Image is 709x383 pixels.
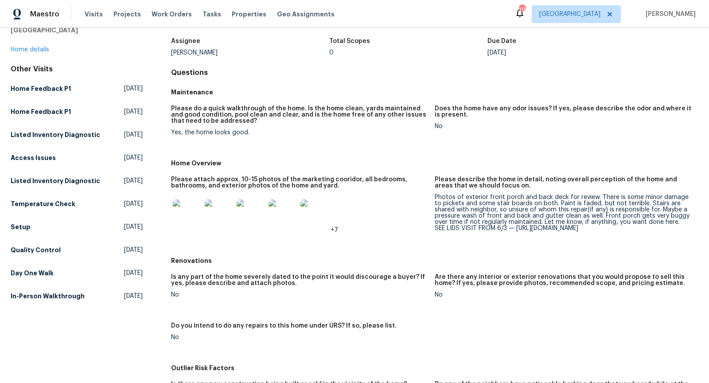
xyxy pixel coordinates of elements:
[124,223,143,231] span: [DATE]
[124,130,143,139] span: [DATE]
[435,274,691,286] h5: Are there any interior or exterior renovations that you would propose to sell this home? If yes, ...
[435,106,691,118] h5: Does the home have any odor issues? If yes, please describe the odor and where it is present.
[11,199,75,208] h5: Temperature Check
[11,265,143,281] a: Day One Walk[DATE]
[171,334,428,340] div: No
[539,10,600,19] span: [GEOGRAPHIC_DATA]
[152,10,192,19] span: Work Orders
[124,199,143,208] span: [DATE]
[203,11,221,17] span: Tasks
[435,176,691,189] h5: Please describe the home in detail, noting overall perception of the home and areas that we shoul...
[171,323,397,329] h5: Do you intend to do any repairs to this home under URS? If so, please list.
[171,50,329,56] div: [PERSON_NAME]
[11,150,143,166] a: Access Issues[DATE]
[171,159,698,168] h5: Home Overview
[11,104,143,120] a: Home Feedback P1[DATE]
[11,153,56,162] h5: Access Issues
[11,127,143,143] a: Listed Inventory Diagnostic[DATE]
[11,130,100,139] h5: Listed Inventory Diagnostic
[435,292,691,298] div: No
[11,107,71,116] h5: Home Feedback P1
[11,173,143,189] a: Listed Inventory Diagnostic[DATE]
[11,269,54,277] h5: Day One Walk
[124,292,143,301] span: [DATE]
[11,81,143,97] a: Home Feedback P1[DATE]
[124,246,143,254] span: [DATE]
[124,176,143,185] span: [DATE]
[30,10,59,19] span: Maestro
[171,106,428,124] h5: Please do a quick walkthrough of the home. Is the home clean, yards maintained and good condition...
[435,194,691,231] div: Photos of exterior front porch and back deck for review. There is some minor damage to pickets an...
[124,107,143,116] span: [DATE]
[329,50,487,56] div: 0
[11,26,143,35] h5: [GEOGRAPHIC_DATA]
[11,84,71,93] h5: Home Feedback P1
[171,256,698,265] h5: Renovations
[171,129,428,136] div: Yes, the home looks good.
[11,219,143,235] a: Setup[DATE]
[331,227,338,233] span: +7
[11,176,100,185] h5: Listed Inventory Diagnostic
[171,38,200,44] h5: Assignee
[113,10,141,19] span: Projects
[11,65,143,74] div: Other Visits
[11,242,143,258] a: Quality Control[DATE]
[277,10,335,19] span: Geo Assignments
[11,223,31,231] h5: Setup
[171,274,428,286] h5: Is any part of the home severely dated to the point it would discourage a buyer? If yes, please d...
[11,246,61,254] h5: Quality Control
[232,10,266,19] span: Properties
[519,5,525,14] div: 111
[11,292,85,301] h5: In-Person Walkthrough
[171,292,428,298] div: No
[11,196,143,212] a: Temperature Check[DATE]
[11,47,49,53] a: Home details
[329,38,370,44] h5: Total Scopes
[171,176,428,189] h5: Please attach approx. 10-15 photos of the marketing cooridor, all bedrooms, bathrooms, and exteri...
[642,10,696,19] span: [PERSON_NAME]
[124,153,143,162] span: [DATE]
[171,363,698,372] h5: Outlier Risk Factors
[171,88,698,97] h5: Maintenance
[171,68,698,77] h4: Questions
[435,123,691,129] div: No
[11,288,143,304] a: In-Person Walkthrough[DATE]
[487,50,646,56] div: [DATE]
[85,10,103,19] span: Visits
[487,38,516,44] h5: Due Date
[124,84,143,93] span: [DATE]
[124,269,143,277] span: [DATE]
